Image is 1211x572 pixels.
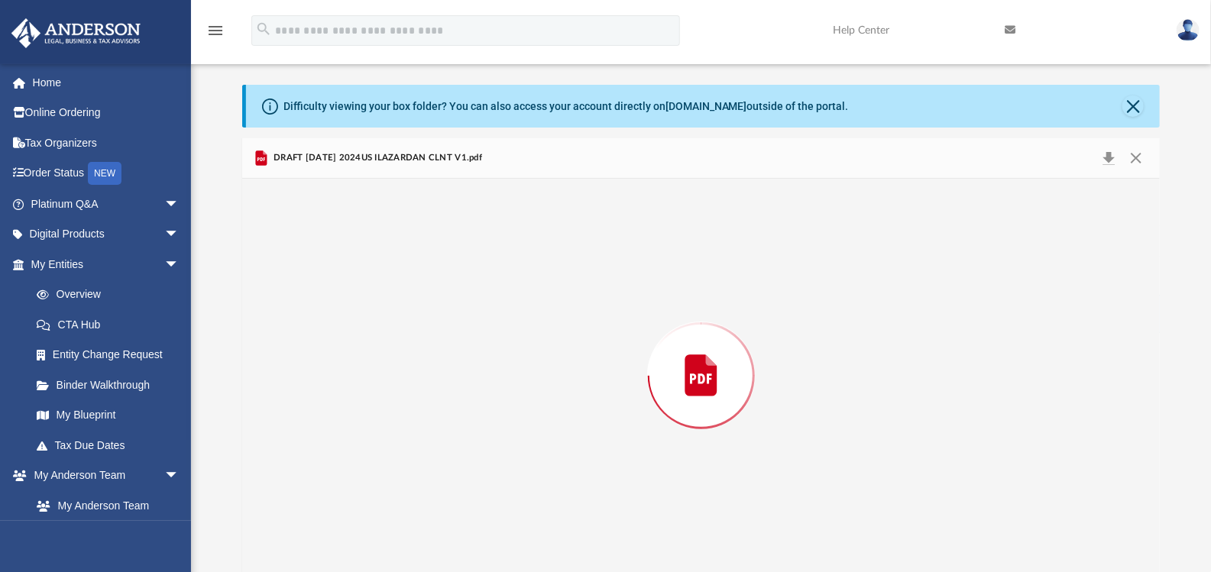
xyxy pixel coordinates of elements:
[206,29,225,40] a: menu
[21,340,202,370] a: Entity Change Request
[88,162,121,185] div: NEW
[270,151,482,165] span: DRAFT [DATE] 2024US ILAZARDAN CLNT V1.pdf
[21,490,187,521] a: My Anderson Team
[11,461,195,491] a: My Anderson Teamarrow_drop_down
[665,100,747,112] a: [DOMAIN_NAME]
[11,128,202,158] a: Tax Organizers
[21,280,202,310] a: Overview
[1177,19,1200,41] img: User Pic
[1122,147,1150,169] button: Close
[164,189,195,220] span: arrow_drop_down
[11,219,202,250] a: Digital Productsarrow_drop_down
[11,158,202,189] a: Order StatusNEW
[21,309,202,340] a: CTA Hub
[283,99,849,115] div: Difficulty viewing your box folder? You can also access your account directly on outside of the p...
[164,219,195,250] span: arrow_drop_down
[1122,95,1144,117] button: Close
[7,18,145,48] img: Anderson Advisors Platinum Portal
[255,21,272,37] i: search
[11,249,202,280] a: My Entitiesarrow_drop_down
[206,21,225,40] i: menu
[1095,147,1122,169] button: Download
[21,370,202,400] a: Binder Walkthrough
[11,67,202,98] a: Home
[21,400,195,431] a: My Blueprint
[21,430,202,461] a: Tax Due Dates
[164,461,195,492] span: arrow_drop_down
[164,249,195,280] span: arrow_drop_down
[11,98,202,128] a: Online Ordering
[21,521,195,551] a: Anderson System
[11,189,202,219] a: Platinum Q&Aarrow_drop_down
